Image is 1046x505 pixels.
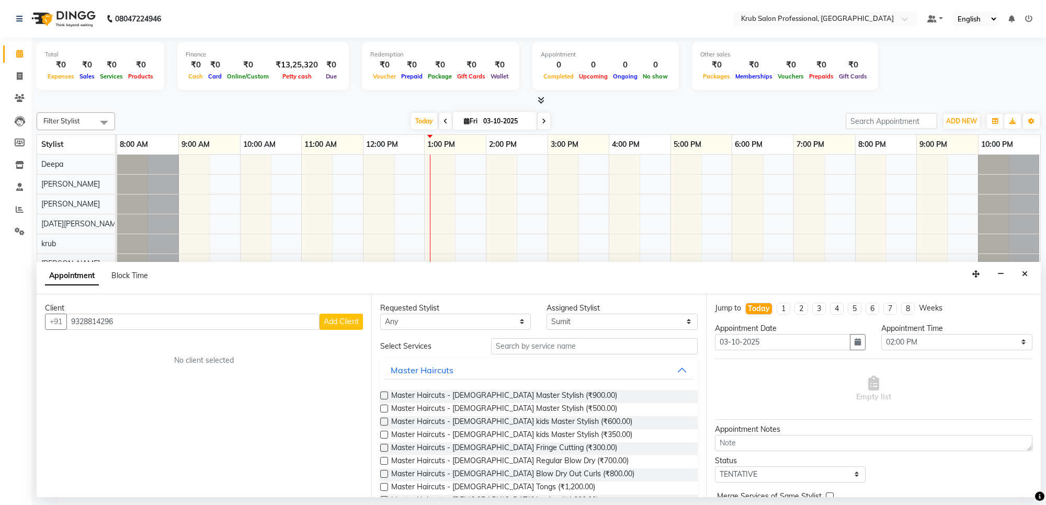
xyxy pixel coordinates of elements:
[186,73,206,80] span: Cash
[576,59,610,71] div: 0
[425,137,458,152] a: 1:00 PM
[610,73,640,80] span: Ongoing
[946,117,977,125] span: ADD NEW
[610,59,640,71] div: 0
[391,468,634,481] span: Master Haircuts - [DEMOGRAPHIC_DATA] Blow Dry Out Curls (₹800.00)
[370,59,399,71] div: ₹0
[748,303,770,314] div: Today
[117,137,151,152] a: 8:00 AM
[323,73,339,80] span: Due
[901,303,915,315] li: 8
[777,303,790,315] li: 1
[380,303,531,314] div: Requested Stylist
[391,403,617,416] span: Master Haircuts - [DEMOGRAPHIC_DATA] Master Stylish (₹500.00)
[66,314,320,330] input: Search by Name/Mobile/Email/Code
[391,429,632,442] span: Master Haircuts - [DEMOGRAPHIC_DATA] kids Master Stylish (₹350.00)
[812,303,826,315] li: 3
[848,303,861,315] li: 5
[866,303,879,315] li: 6
[700,59,733,71] div: ₹0
[671,137,704,152] a: 5:00 PM
[41,179,100,189] span: [PERSON_NAME]
[806,73,836,80] span: Prepaids
[454,73,488,80] span: Gift Cards
[206,59,224,71] div: ₹0
[425,59,454,71] div: ₹0
[41,219,122,228] span: [DATE][PERSON_NAME]
[372,341,483,352] div: Select Services
[883,303,897,315] li: 7
[480,113,532,129] input: 2025-10-03
[856,376,891,403] span: Empty list
[27,4,98,33] img: logo
[609,137,642,152] a: 4:00 PM
[576,73,610,80] span: Upcoming
[97,59,126,71] div: ₹0
[280,73,314,80] span: Petty cash
[206,73,224,80] span: Card
[547,303,697,314] div: Assigned Stylist
[391,390,617,403] span: Master Haircuts - [DEMOGRAPHIC_DATA] Master Stylish (₹900.00)
[70,355,338,366] div: No client selected
[126,59,156,71] div: ₹0
[775,59,806,71] div: ₹0
[399,59,425,71] div: ₹0
[486,137,519,152] a: 2:00 PM
[881,323,1032,334] div: Appointment Time
[733,59,775,71] div: ₹0
[43,117,80,125] span: Filter Stylist
[45,267,99,285] span: Appointment
[856,137,889,152] a: 8:00 PM
[186,59,206,71] div: ₹0
[488,59,511,71] div: ₹0
[45,59,77,71] div: ₹0
[384,361,693,380] button: Master Haircuts
[715,334,850,350] input: yyyy-mm-dd
[794,303,808,315] li: 2
[836,59,870,71] div: ₹0
[241,137,278,152] a: 10:00 AM
[541,73,576,80] span: Completed
[45,314,67,330] button: +91
[488,73,511,80] span: Wallet
[324,317,359,326] span: Add Client
[77,73,97,80] span: Sales
[461,117,480,125] span: Fri
[640,59,670,71] div: 0
[979,137,1016,152] a: 10:00 PM
[732,137,765,152] a: 6:00 PM
[715,323,866,334] div: Appointment Date
[97,73,126,80] span: Services
[846,113,937,129] input: Search Appointment
[491,338,698,354] input: Search by service name
[391,416,632,429] span: Master Haircuts - [DEMOGRAPHIC_DATA] kids Master Stylish (₹600.00)
[640,73,670,80] span: No show
[806,59,836,71] div: ₹0
[224,73,271,80] span: Online/Custom
[41,259,100,268] span: [PERSON_NAME]
[363,137,401,152] a: 12:00 PM
[302,137,339,152] a: 11:00 AM
[411,113,437,129] span: Today
[425,73,454,80] span: Package
[271,59,322,71] div: ₹13,25,320
[700,73,733,80] span: Packages
[700,50,870,59] div: Other sales
[715,424,1032,435] div: Appointment Notes
[715,303,741,314] div: Jump to
[111,271,148,280] span: Block Time
[45,50,156,59] div: Total
[943,114,980,129] button: ADD NEW
[370,50,511,59] div: Redemption
[179,137,212,152] a: 9:00 AM
[917,137,950,152] a: 9:00 PM
[733,73,775,80] span: Memberships
[836,73,870,80] span: Gift Cards
[775,73,806,80] span: Vouchers
[794,137,827,152] a: 7:00 PM
[115,4,161,33] b: 08047224946
[45,73,77,80] span: Expenses
[391,442,617,455] span: Master Haircuts - [DEMOGRAPHIC_DATA] Fringe Cutting (₹300.00)
[186,50,340,59] div: Finance
[41,239,56,248] span: krub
